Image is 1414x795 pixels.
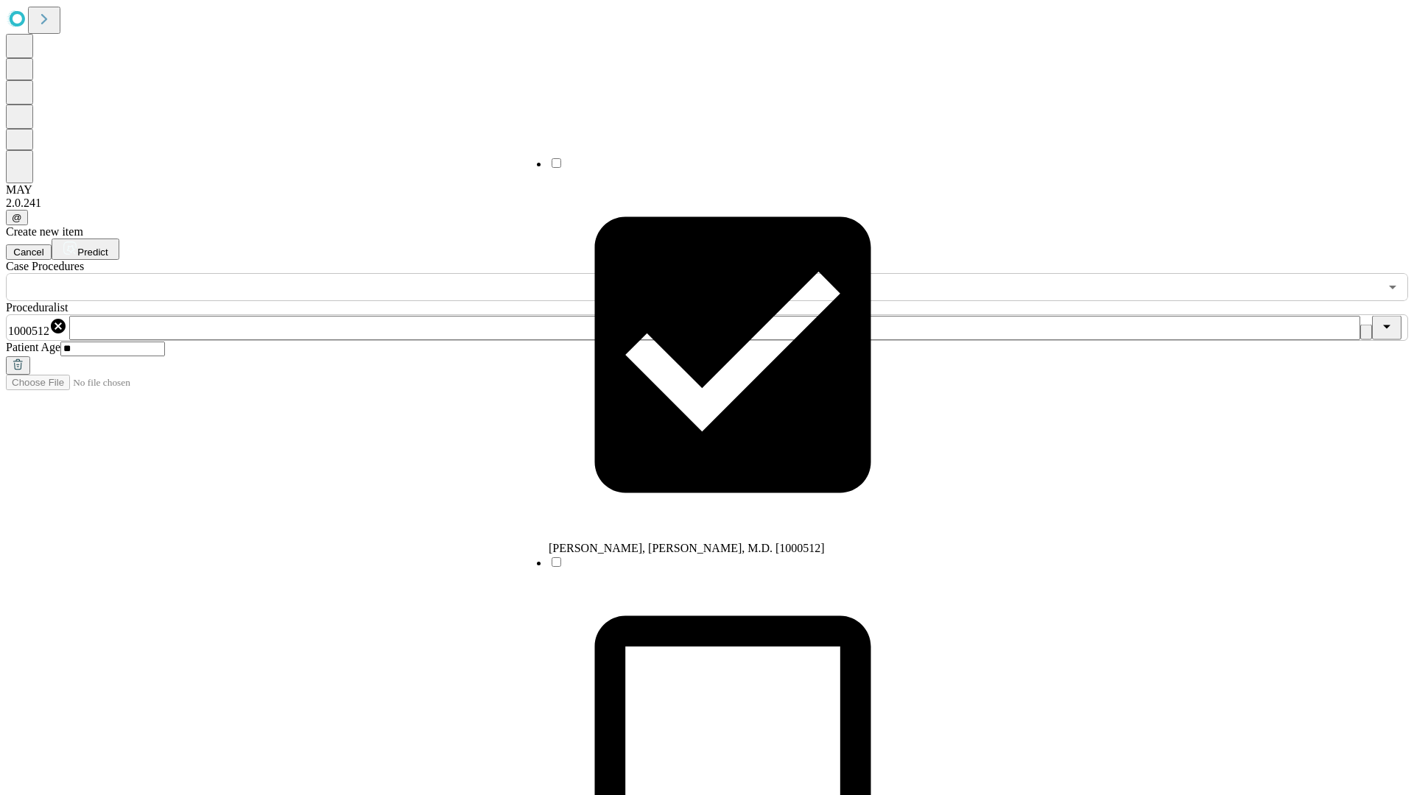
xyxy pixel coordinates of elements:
[6,301,68,314] span: Proceduralist
[8,325,49,337] span: 1000512
[6,260,84,272] span: Scheduled Procedure
[6,225,83,238] span: Create new item
[1372,316,1401,340] button: Close
[8,317,67,338] div: 1000512
[549,542,825,554] span: [PERSON_NAME], [PERSON_NAME], M.D. [1000512]
[6,244,52,260] button: Cancel
[6,210,28,225] button: @
[77,247,108,258] span: Predict
[1382,277,1403,297] button: Open
[13,247,44,258] span: Cancel
[12,212,22,223] span: @
[6,197,1408,210] div: 2.0.241
[6,183,1408,197] div: MAY
[6,341,60,353] span: Patient Age
[1360,325,1372,340] button: Clear
[52,239,119,260] button: Predict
